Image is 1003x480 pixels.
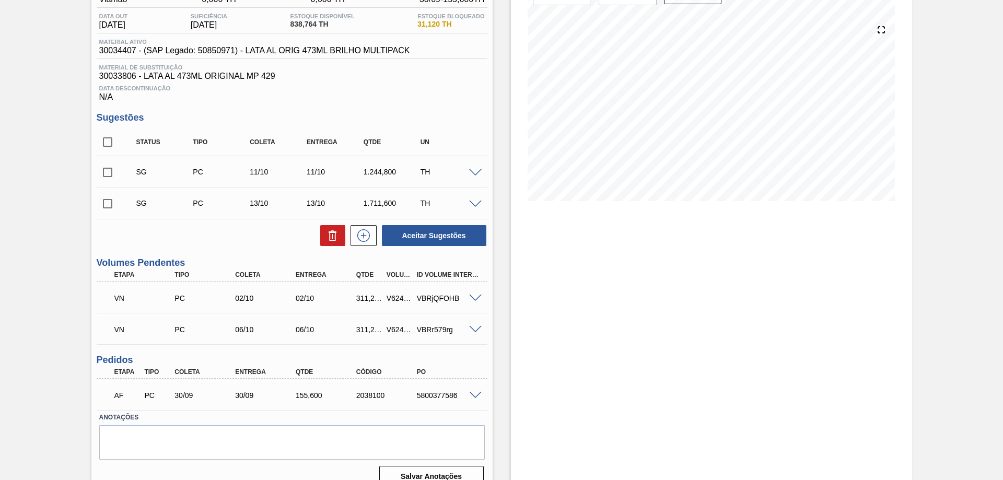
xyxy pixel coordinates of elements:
[414,391,482,400] div: 5800377586
[293,368,361,376] div: Qtde
[418,199,481,207] div: TH
[114,325,177,334] p: VN
[99,20,128,30] span: [DATE]
[293,325,361,334] div: 06/10/2025
[361,168,424,176] div: 1.244,800
[377,224,487,247] div: Aceitar Sugestões
[361,138,424,146] div: Qtde
[99,64,485,71] span: Material de Substituição
[190,199,253,207] div: Pedido de Compra
[97,81,487,102] div: N/A
[172,368,240,376] div: Coleta
[304,138,367,146] div: Entrega
[142,368,173,376] div: Tipo
[172,391,240,400] div: 30/09/2025
[172,325,240,334] div: Pedido de Compra
[290,20,355,28] span: 838,764 TH
[354,391,422,400] div: 2038100
[247,168,310,176] div: 11/10/2025
[384,325,415,334] div: V624678
[97,257,487,268] h3: Volumes Pendentes
[304,199,367,207] div: 13/10/2025
[172,271,240,278] div: Tipo
[354,368,422,376] div: Código
[354,294,385,302] div: 311,200
[345,225,377,246] div: Nova sugestão
[99,13,128,19] span: Data out
[112,318,180,341] div: Volume de Negociação
[134,199,197,207] div: Sugestão Criada
[414,294,482,302] div: VBRjQFOHB
[134,168,197,176] div: Sugestão Criada
[112,287,180,310] div: Volume de Negociação
[315,225,345,246] div: Excluir Sugestões
[232,294,300,302] div: 02/10/2025
[290,13,355,19] span: Estoque Disponível
[293,294,361,302] div: 02/10/2025
[414,368,482,376] div: PO
[384,294,415,302] div: V624679
[418,138,481,146] div: UN
[191,13,227,19] span: Suficiência
[97,112,487,123] h3: Sugestões
[114,294,177,302] p: VN
[354,271,385,278] div: Qtde
[232,391,300,400] div: 30/09/2025
[99,72,485,81] span: 30033806 - LATA AL 473ML ORIGINAL MP 429
[418,168,481,176] div: TH
[361,199,424,207] div: 1.711,600
[190,138,253,146] div: Tipo
[417,13,484,19] span: Estoque Bloqueado
[384,271,415,278] div: Volume Portal
[99,39,410,45] span: Material ativo
[232,325,300,334] div: 06/10/2025
[382,225,486,246] button: Aceitar Sugestões
[142,391,173,400] div: Pedido de Compra
[247,138,310,146] div: Coleta
[417,20,484,28] span: 31,120 TH
[114,391,141,400] p: AF
[99,46,410,55] span: 30034407 - (SAP Legado: 50850971) - LATA AL ORIG 473ML BRILHO MULTIPACK
[304,168,367,176] div: 11/10/2025
[99,85,485,91] span: Data Descontinuação
[354,325,385,334] div: 311,200
[97,355,487,366] h3: Pedidos
[414,271,482,278] div: Id Volume Interno
[112,368,143,376] div: Etapa
[293,271,361,278] div: Entrega
[112,271,180,278] div: Etapa
[172,294,240,302] div: Pedido de Compra
[134,138,197,146] div: Status
[190,168,253,176] div: Pedido de Compra
[232,368,300,376] div: Entrega
[293,391,361,400] div: 155,600
[247,199,310,207] div: 13/10/2025
[414,325,482,334] div: VBRr579rg
[112,384,143,407] div: Aguardando Faturamento
[99,410,485,425] label: Anotações
[191,20,227,30] span: [DATE]
[232,271,300,278] div: Coleta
